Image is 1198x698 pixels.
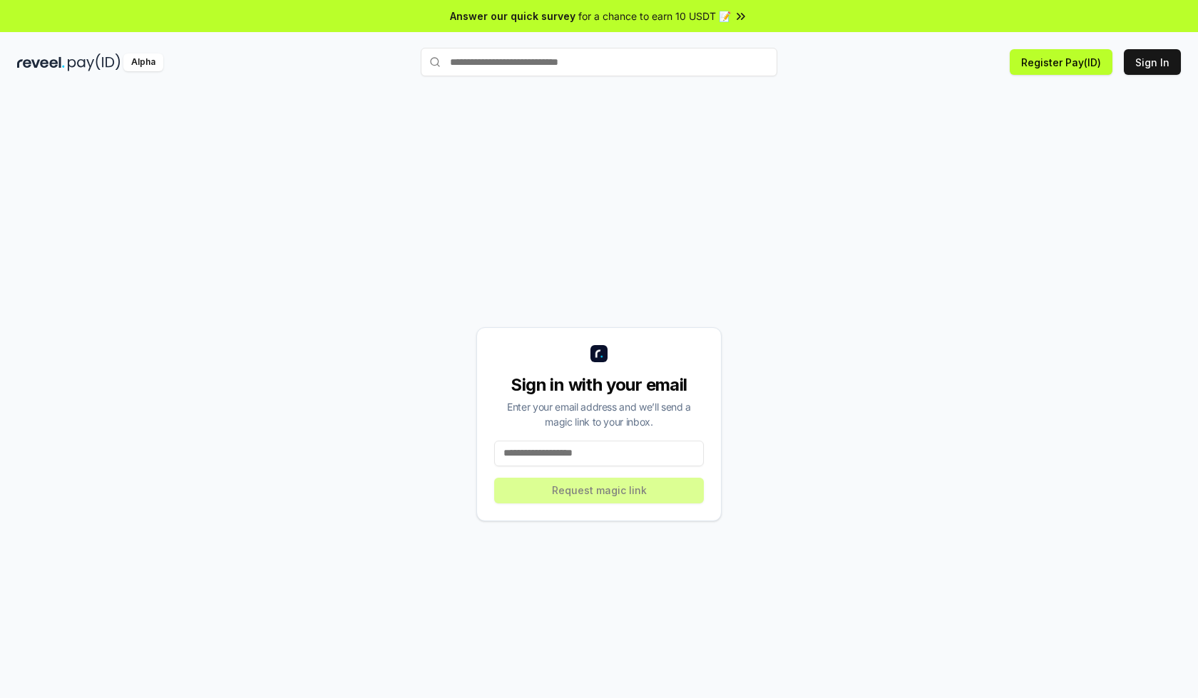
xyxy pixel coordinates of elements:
div: Sign in with your email [494,374,704,396]
button: Sign In [1124,49,1181,75]
div: Alpha [123,53,163,71]
div: Enter your email address and we’ll send a magic link to your inbox. [494,399,704,429]
img: reveel_dark [17,53,65,71]
button: Register Pay(ID) [1010,49,1112,75]
span: Answer our quick survey [450,9,575,24]
img: logo_small [590,345,608,362]
span: for a chance to earn 10 USDT 📝 [578,9,731,24]
img: pay_id [68,53,121,71]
